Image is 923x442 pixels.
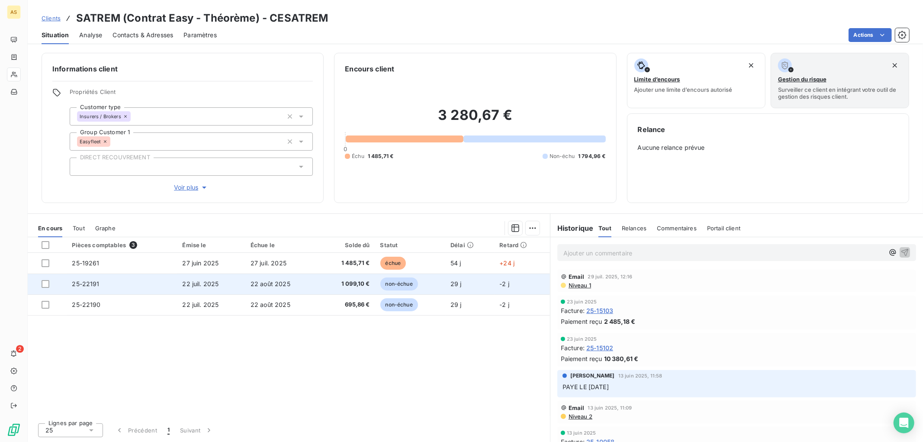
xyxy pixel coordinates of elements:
[77,163,84,171] input: Ajouter une valeur
[894,413,914,433] div: Open Intercom Messenger
[561,317,602,326] span: Paiement reçu
[80,139,101,144] span: Easyfleet
[586,306,613,315] span: 25-15103
[175,421,219,439] button: Suivant
[42,14,61,23] a: Clients
[72,241,172,249] div: Pièces comptables
[500,280,510,287] span: -2 j
[129,241,137,249] span: 3
[79,31,102,39] span: Analyse
[618,373,663,378] span: 13 juin 2025, 11:58
[131,113,138,120] input: Ajouter une valeur
[567,299,597,304] span: 23 juin 2025
[604,354,639,363] span: 10 380,61 €
[778,76,827,83] span: Gestion du risque
[588,405,632,410] span: 13 juin 2025, 11:09
[72,301,100,308] span: 25-22190
[707,225,740,232] span: Portail client
[182,301,219,308] span: 22 juil. 2025
[72,280,99,287] span: 25-22191
[550,223,594,233] h6: Historique
[380,298,418,311] span: non-échue
[251,280,290,287] span: 22 août 2025
[500,259,515,267] span: +24 j
[73,225,85,232] span: Tout
[500,242,545,248] div: Retard
[16,345,24,353] span: 2
[598,225,611,232] span: Tout
[578,152,606,160] span: 1 794,96 €
[567,336,597,342] span: 23 juin 2025
[380,242,441,248] div: Statut
[52,64,313,74] h6: Informations client
[72,259,99,267] span: 25-19261
[450,259,461,267] span: 54 j
[7,5,21,19] div: AS
[550,152,575,160] span: Non-échu
[324,242,370,248] div: Solde dû
[76,10,328,26] h3: SATREM (Contrat Easy - Théorème) - CESATREM
[110,421,162,439] button: Précédent
[45,426,53,435] span: 25
[627,53,765,108] button: Limite d’encoursAjouter une limite d’encours autorisé
[182,280,219,287] span: 22 juil. 2025
[657,225,697,232] span: Commentaires
[380,277,418,290] span: non-échue
[352,152,364,160] span: Échu
[324,300,370,309] span: 695,86 €
[450,280,462,287] span: 29 j
[70,88,313,100] span: Propriétés Client
[634,86,733,93] span: Ajouter une limite d’encours autorisé
[561,343,585,352] span: Facture :
[324,280,370,288] span: 1 099,10 €
[638,124,898,135] h6: Relance
[368,152,394,160] span: 1 485,71 €
[563,383,609,390] span: PAYE LE [DATE]
[42,31,69,39] span: Situation
[569,404,585,411] span: Email
[167,426,170,435] span: 1
[80,114,121,119] span: Insurers / Brokers
[568,413,592,420] span: Niveau 2
[500,301,510,308] span: -2 j
[345,64,394,74] h6: Encours client
[344,145,347,152] span: 0
[380,257,406,270] span: échue
[634,76,680,83] span: Limite d’encours
[38,225,62,232] span: En cours
[604,317,636,326] span: 2 485,18 €
[182,242,240,248] div: Émise le
[113,31,173,39] span: Contacts & Adresses
[561,354,602,363] span: Paiement reçu
[345,106,605,132] h2: 3 280,67 €
[638,143,898,152] span: Aucune relance prévue
[771,53,909,108] button: Gestion du risqueSurveiller ce client en intégrant votre outil de gestion des risques client.
[778,86,902,100] span: Surveiller ce client en intégrant votre outil de gestion des risques client.
[174,183,209,192] span: Voir plus
[42,15,61,22] span: Clients
[569,273,585,280] span: Email
[450,242,489,248] div: Délai
[251,242,313,248] div: Échue le
[7,423,21,437] img: Logo LeanPay
[622,225,646,232] span: Relances
[568,282,591,289] span: Niveau 1
[95,225,116,232] span: Graphe
[251,301,290,308] span: 22 août 2025
[324,259,370,268] span: 1 485,71 €
[450,301,462,308] span: 29 j
[561,306,585,315] span: Facture :
[849,28,892,42] button: Actions
[570,372,615,380] span: [PERSON_NAME]
[162,421,175,439] button: 1
[251,259,286,267] span: 27 juil. 2025
[110,138,117,145] input: Ajouter une valeur
[70,183,313,192] button: Voir plus
[183,31,217,39] span: Paramètres
[586,343,613,352] span: 25-15102
[182,259,219,267] span: 27 juin 2025
[588,274,633,279] span: 29 juil. 2025, 12:16
[567,430,596,436] span: 13 juin 2025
